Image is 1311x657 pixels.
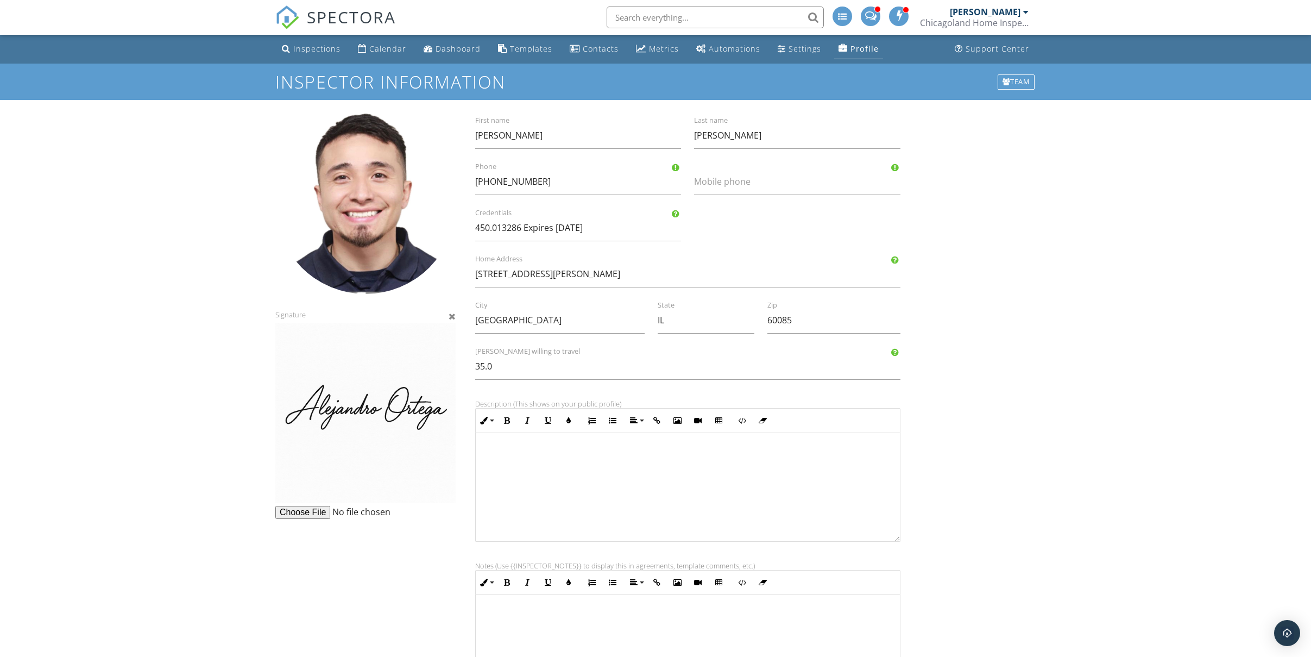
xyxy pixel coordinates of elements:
[709,43,760,54] div: Automations
[646,410,667,431] button: Insert Link (⌘K)
[538,572,558,593] button: Underline (⌘U)
[773,39,825,59] a: Settings
[752,410,773,431] button: Clear Formatting
[997,73,1036,91] a: Team
[626,410,646,431] button: Align
[582,410,602,431] button: Ordered List
[966,43,1029,54] div: Support Center
[354,39,411,59] a: Calendar
[950,7,1020,17] div: [PERSON_NAME]
[517,572,538,593] button: Italic (⌘I)
[607,7,824,28] input: Search everything...
[1274,620,1300,646] div: Open Intercom Messenger
[369,43,406,54] div: Calendar
[275,5,299,29] img: The Best Home Inspection Software - Spectora
[789,43,821,54] div: Settings
[688,410,708,431] button: Insert Video
[950,39,1033,59] a: Support Center
[494,39,557,59] a: Templates
[476,572,496,593] button: Inline Style
[538,410,558,431] button: Underline (⌘U)
[558,410,579,431] button: Colors
[649,43,679,54] div: Metrics
[732,410,752,431] button: Code View
[850,43,879,54] div: Profile
[307,5,396,28] span: SPECTORA
[475,162,694,172] label: Phone
[998,74,1035,90] div: Team
[752,572,773,593] button: Clear Formatting
[708,572,729,593] button: Insert Table
[278,39,345,59] a: Inspections
[496,572,517,593] button: Bold (⌘B)
[632,39,683,59] a: Metrics
[646,572,667,593] button: Insert Link (⌘K)
[602,572,623,593] button: Unordered List
[626,572,646,593] button: Align
[275,15,396,37] a: SPECTORA
[496,410,517,431] button: Bold (⌘B)
[920,17,1029,28] div: Chicagoland Home Inspectors, Inc.
[475,561,900,570] div: Notes (Use {{INSPECTOR_NOTES}} to display this in agreements, template comments, etc.)
[583,43,619,54] div: Contacts
[688,572,708,593] button: Insert Video
[732,572,752,593] button: Code View
[602,410,623,431] button: Unordered List
[275,323,456,503] img: 447F8539-7D76-473E-968E-42CE0A1B512E.png
[293,43,341,54] div: Inspections
[558,572,579,593] button: Colors
[667,572,688,593] button: Insert Image (⌘P)
[275,72,1036,91] h1: Inspector Information
[510,43,552,54] div: Templates
[475,399,900,408] div: Description (This shows on your public profile)
[834,39,883,59] a: Company Profile
[582,572,602,593] button: Ordered List
[694,176,913,187] label: Mobile phone
[708,410,729,431] button: Insert Table
[476,410,496,431] button: Inline Style
[667,410,688,431] button: Insert Image (⌘P)
[419,39,485,59] a: Dashboard
[565,39,623,59] a: Contacts
[275,114,456,319] div: Signature
[436,43,481,54] div: Dashboard
[517,410,538,431] button: Italic (⌘I)
[692,39,765,59] a: Automations (Advanced)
